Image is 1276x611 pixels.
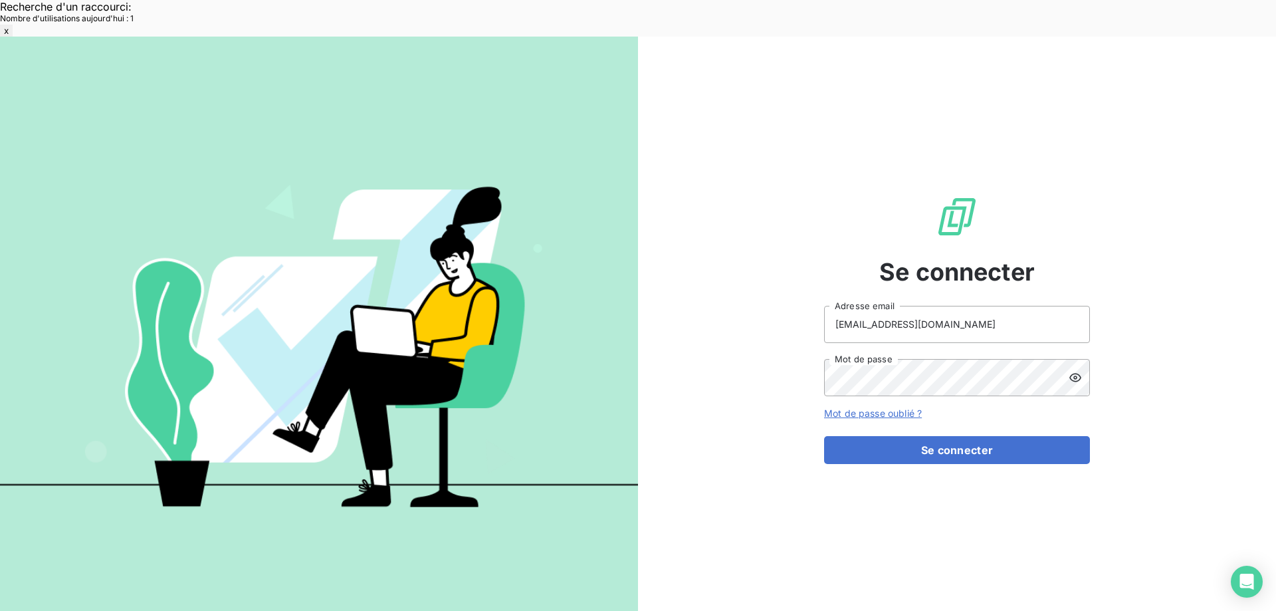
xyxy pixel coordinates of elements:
div: Open Intercom Messenger [1231,566,1263,598]
img: Logo LeanPay [936,195,978,238]
input: placeholder [824,306,1090,343]
button: Se connecter [824,436,1090,464]
a: Mot de passe oublié ? [824,408,922,419]
span: Se connecter [879,254,1035,290]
